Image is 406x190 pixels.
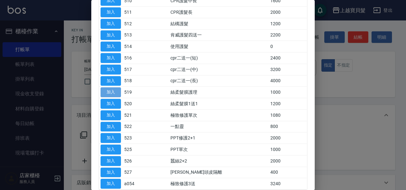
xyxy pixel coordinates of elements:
td: 使用護髮 [169,41,269,52]
td: CPR護髮長 [169,7,269,18]
td: 4000 [269,75,307,87]
td: 1000 [269,87,307,98]
td: 521 [123,109,147,121]
td: 526 [123,155,147,167]
td: 518 [123,75,147,87]
td: 1080 [269,109,307,121]
td: 2400 [269,52,307,64]
td: 511 [123,7,147,18]
td: 525 [123,144,147,155]
td: 1200 [269,18,307,29]
td: 523 [123,132,147,144]
td: 肯威護髮四送一 [169,29,269,41]
button: 加入 [101,65,121,75]
td: 3200 [269,64,307,75]
td: 519 [123,87,147,98]
td: cpr二送一(中) [169,64,269,75]
td: cpr二送一(短) [169,52,269,64]
td: 0 [269,41,307,52]
button: 加入 [101,19,121,29]
button: 加入 [101,53,121,63]
td: 514 [123,41,147,52]
button: 加入 [101,110,121,120]
button: 加入 [101,7,121,17]
td: 1000 [269,144,307,155]
td: 2000 [269,155,307,167]
td: 2000 [269,132,307,144]
td: 513 [123,29,147,41]
td: 極致修護單次 [169,109,269,121]
td: PPT單次 [169,144,269,155]
td: 極致修護3送 [169,178,269,190]
td: [PERSON_NAME]頭皮隔離 [169,167,269,178]
button: 加入 [101,122,121,132]
button: 加入 [101,99,121,109]
td: 3240 [269,178,307,190]
button: 加入 [101,42,121,51]
td: 絲柔髮膜護理 [169,87,269,98]
td: 522 [123,121,147,132]
button: 加入 [101,156,121,166]
td: 結構護髮 [169,18,269,29]
td: 800 [269,121,307,132]
button: 加入 [101,145,121,154]
td: 512 [123,18,147,29]
td: 400 [269,167,307,178]
td: 一點靈 [169,121,269,132]
button: 加入 [101,76,121,86]
td: 2200 [269,29,307,41]
button: 加入 [101,133,121,143]
td: 516 [123,52,147,64]
button: 加入 [101,87,121,97]
td: 520 [123,98,147,110]
td: 絲柔髮膜1送1 [169,98,269,110]
td: a054 [123,178,147,190]
button: 加入 [101,30,121,40]
td: PPT修護2+1 [169,132,269,144]
button: 加入 [101,179,121,189]
button: 加入 [101,168,121,178]
td: 1200 [269,98,307,110]
td: 2000 [269,7,307,18]
td: 527 [123,167,147,178]
td: 蠶絲2+2 [169,155,269,167]
td: cpr二送一(長) [169,75,269,87]
td: 517 [123,64,147,75]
